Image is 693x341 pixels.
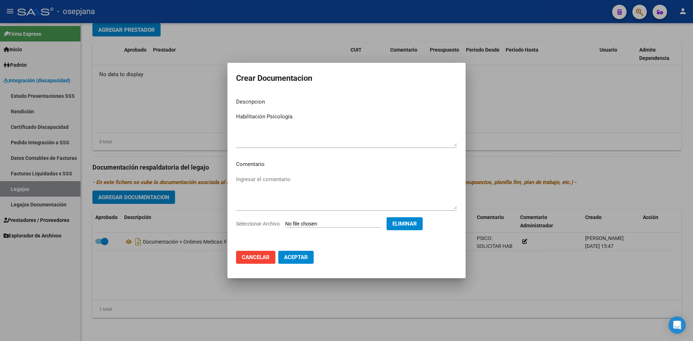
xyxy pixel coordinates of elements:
button: Cancelar [236,251,275,264]
h2: Crear Documentacion [236,71,457,85]
p: Descripcion [236,98,457,106]
span: Aceptar [284,254,308,261]
p: Comentario [236,160,457,169]
span: Seleccionar Archivo [236,221,280,227]
div: Open Intercom Messenger [668,316,686,334]
span: Eliminar [392,220,417,227]
button: Eliminar [387,217,423,230]
button: Aceptar [278,251,314,264]
span: Cancelar [242,254,270,261]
